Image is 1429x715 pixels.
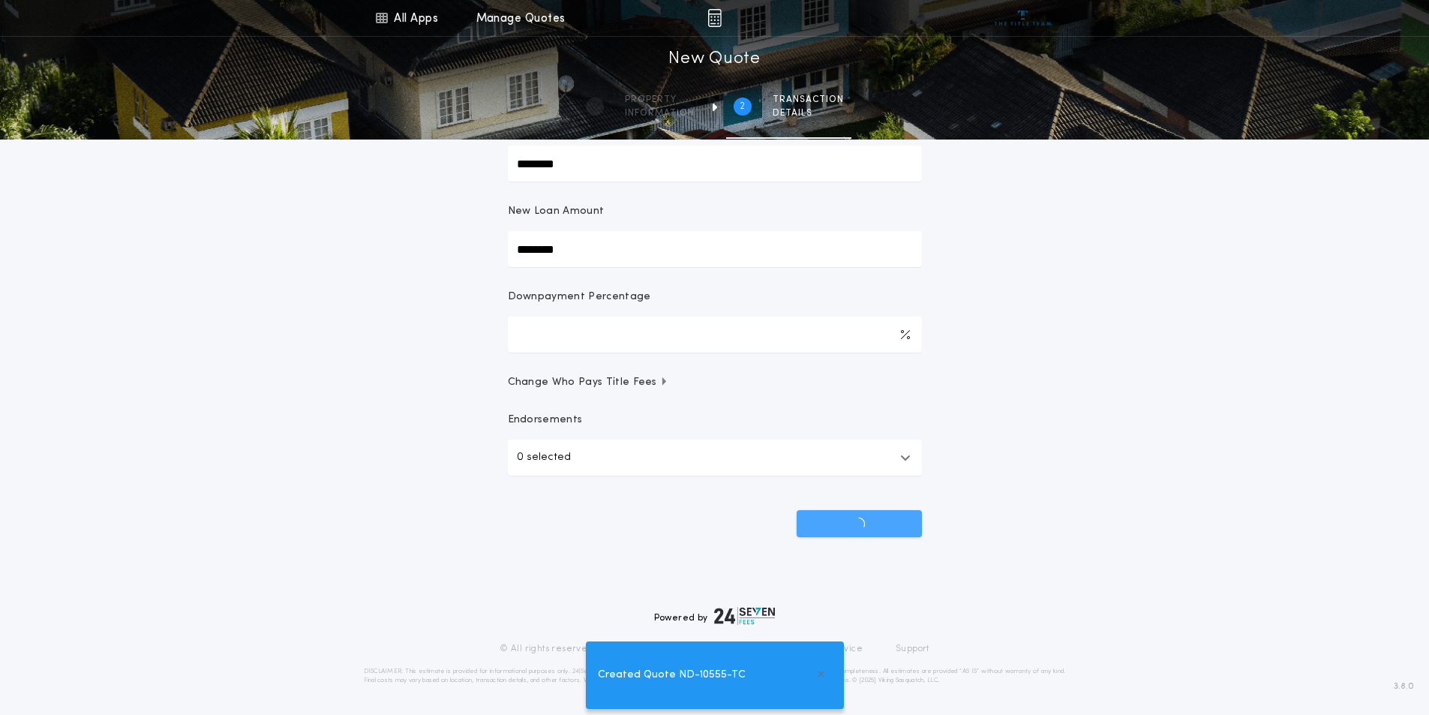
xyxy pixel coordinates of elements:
span: Created Quote ND-10555-TC [598,667,746,683]
p: Downpayment Percentage [508,290,651,305]
span: Property [625,94,695,106]
input: Downpayment Percentage [508,317,922,353]
img: vs-icon [995,11,1051,26]
button: 0 selected [508,440,922,476]
p: 0 selected [517,449,571,467]
p: New Loan Amount [508,204,605,219]
img: img [707,9,722,27]
p: Endorsements [508,413,922,428]
span: information [625,107,695,119]
h2: 2 [740,101,745,113]
div: Powered by [654,607,776,625]
span: Change Who Pays Title Fees [508,375,669,390]
input: New Loan Amount [508,231,922,267]
h1: New Quote [668,47,760,71]
input: Sale Price [508,146,922,182]
span: details [773,107,844,119]
button: Change Who Pays Title Fees [508,375,922,390]
span: Transaction [773,94,844,106]
img: logo [714,607,776,625]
